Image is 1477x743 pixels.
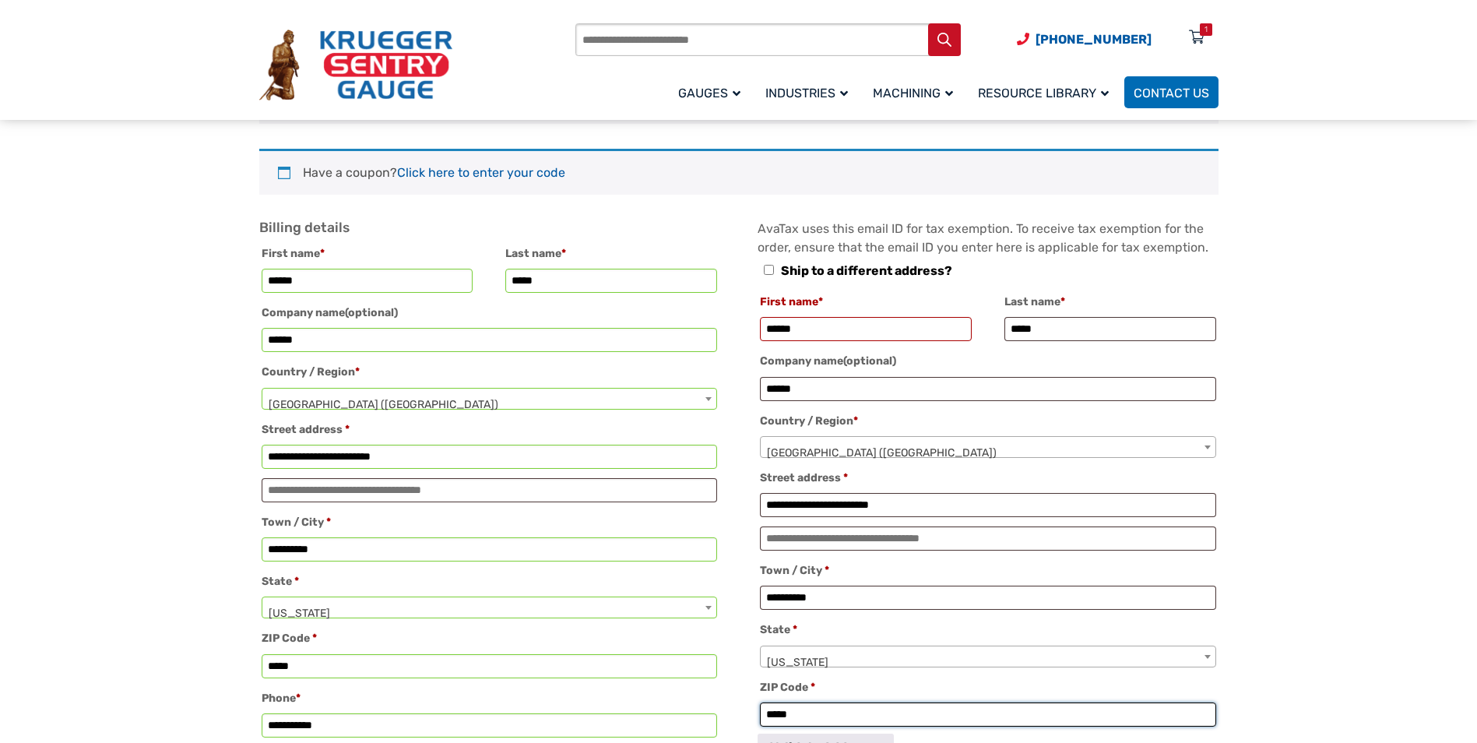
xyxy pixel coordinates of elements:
h3: Billing details [259,220,719,237]
span: Gauges [678,86,740,100]
span: United States (US) [761,437,1215,470]
span: Ship to a different address? [781,263,952,278]
a: Machining [863,74,969,111]
label: First name [760,291,972,313]
label: First name [262,243,473,265]
label: Street address [262,419,717,441]
label: Company name [262,302,717,324]
span: United States (US) [262,389,716,421]
label: Town / City [760,560,1215,582]
span: (optional) [843,354,896,368]
label: ZIP Code [760,677,1215,699]
span: Wisconsin [761,646,1215,679]
a: Enter your coupon code [397,165,565,180]
span: [PHONE_NUMBER] [1036,32,1152,47]
span: Country / Region [760,436,1215,458]
a: Resource Library [969,74,1124,111]
label: Phone [262,688,717,710]
label: Town / City [262,512,717,533]
span: State [262,597,717,618]
label: Last name [505,243,717,265]
label: State [262,571,717,593]
div: 1 [1204,23,1208,36]
span: Machining [873,86,953,100]
span: Industries [765,86,848,100]
a: Contact Us [1124,76,1219,108]
span: Indiana [262,597,716,630]
span: Country / Region [262,388,717,410]
label: State [760,619,1215,641]
div: Have a coupon? [259,149,1219,195]
span: (optional) [345,306,398,319]
a: Gauges [669,74,756,111]
label: Country / Region [262,361,717,383]
a: Industries [756,74,863,111]
label: Street address [760,467,1215,489]
label: ZIP Code [262,628,717,650]
label: Country / Region [760,410,1215,432]
label: Company name [760,350,1215,372]
a: Phone Number (920) 434-8860 [1017,30,1152,49]
span: Resource Library [978,86,1109,100]
img: Krueger Sentry Gauge [259,30,452,101]
input: Ship to a different address? [764,265,774,275]
label: Last name [1004,291,1216,313]
span: Contact Us [1134,86,1209,100]
span: State [760,646,1215,667]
